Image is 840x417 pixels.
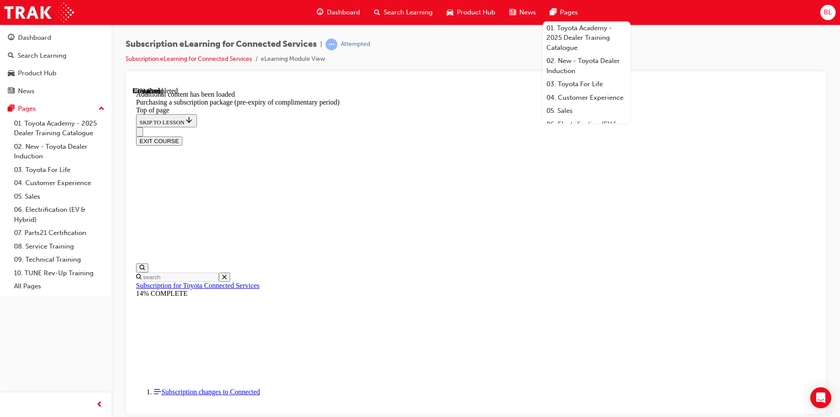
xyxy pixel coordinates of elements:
[3,28,108,101] button: DashboardSearch LearningProduct HubNews
[543,77,630,91] a: 03. Toyota For Life
[8,34,14,42] span: guage-icon
[543,91,630,105] a: 04. Customer Experience
[3,101,108,117] button: Pages
[543,4,585,21] a: pages-iconPages
[3,27,64,40] button: SKIP TO LESSON
[10,266,108,280] a: 10. TUNE Rev-Up Training
[367,4,440,21] a: search-iconSearch Learning
[509,7,516,18] span: news-icon
[457,7,495,18] span: Product Hub
[3,30,108,46] a: Dashboard
[10,203,108,226] a: 06. Electrification (EV & Hybrid)
[10,240,108,253] a: 08. Service Training
[447,7,453,18] span: car-icon
[9,186,86,195] input: Search
[3,195,127,202] a: Subscription for Toyota Connected Services
[325,39,337,50] span: learningRecordVerb_ATTEMPT-icon
[341,40,370,49] div: Attempted
[519,7,536,18] span: News
[543,21,630,55] a: 01. Toyota Academy - 2025 Dealer Training Catalogue
[3,49,50,59] button: EXIT COURSE
[126,39,317,49] span: Subscription eLearning for Connected Services
[3,203,683,210] div: 14% COMPLETE
[18,33,51,43] div: Dashboard
[10,176,108,190] a: 04. Customer Experience
[543,104,630,118] a: 05. Sales
[384,7,433,18] span: Search Learning
[8,105,14,113] span: pages-icon
[3,11,683,19] div: Purchasing a subscription package (pre-expiry of complimentary period)
[96,399,103,410] span: prev-icon
[261,54,325,64] li: eLearning Module View
[3,40,10,49] button: Close navigation menu
[10,117,108,140] a: 01. Toyota Academy - 2025 Dealer Training Catalogue
[10,190,108,203] a: 05. Sales
[98,103,105,115] span: up-icon
[18,68,56,78] div: Product Hub
[543,54,630,77] a: 02. New - Toyota Dealer Induction
[820,5,836,20] button: BL
[18,86,35,96] div: News
[502,4,543,21] a: news-iconNews
[440,4,502,21] a: car-iconProduct Hub
[810,387,831,408] div: Open Intercom Messenger
[10,253,108,266] a: 09. Technical Training
[8,88,14,95] span: news-icon
[17,51,66,61] div: Search Learning
[550,7,556,18] span: pages-icon
[374,7,380,18] span: search-icon
[8,52,14,60] span: search-icon
[3,48,108,64] a: Search Learning
[10,140,108,163] a: 02. New - Toyota Dealer Induction
[317,7,323,18] span: guage-icon
[3,4,683,11] div: Additional content has been loaded
[126,55,252,63] a: Subscription eLearning for Connected Services
[560,7,578,18] span: Pages
[310,4,367,21] a: guage-iconDashboard
[3,19,683,27] div: Top of page
[7,32,61,39] span: SKIP TO LESSON
[3,83,108,99] a: News
[86,186,98,195] button: Close search menu
[10,226,108,240] a: 07. Parts21 Certification
[10,280,108,293] a: All Pages
[3,176,16,186] button: Open search menu
[327,7,360,18] span: Dashboard
[3,65,108,81] a: Product Hub
[4,3,74,22] img: Trak
[8,70,14,77] span: car-icon
[320,39,322,49] span: |
[824,7,832,18] span: BL
[543,118,630,141] a: 06. Electrification (EV & Hybrid)
[10,163,108,177] a: 03. Toyota For Life
[18,104,36,114] div: Pages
